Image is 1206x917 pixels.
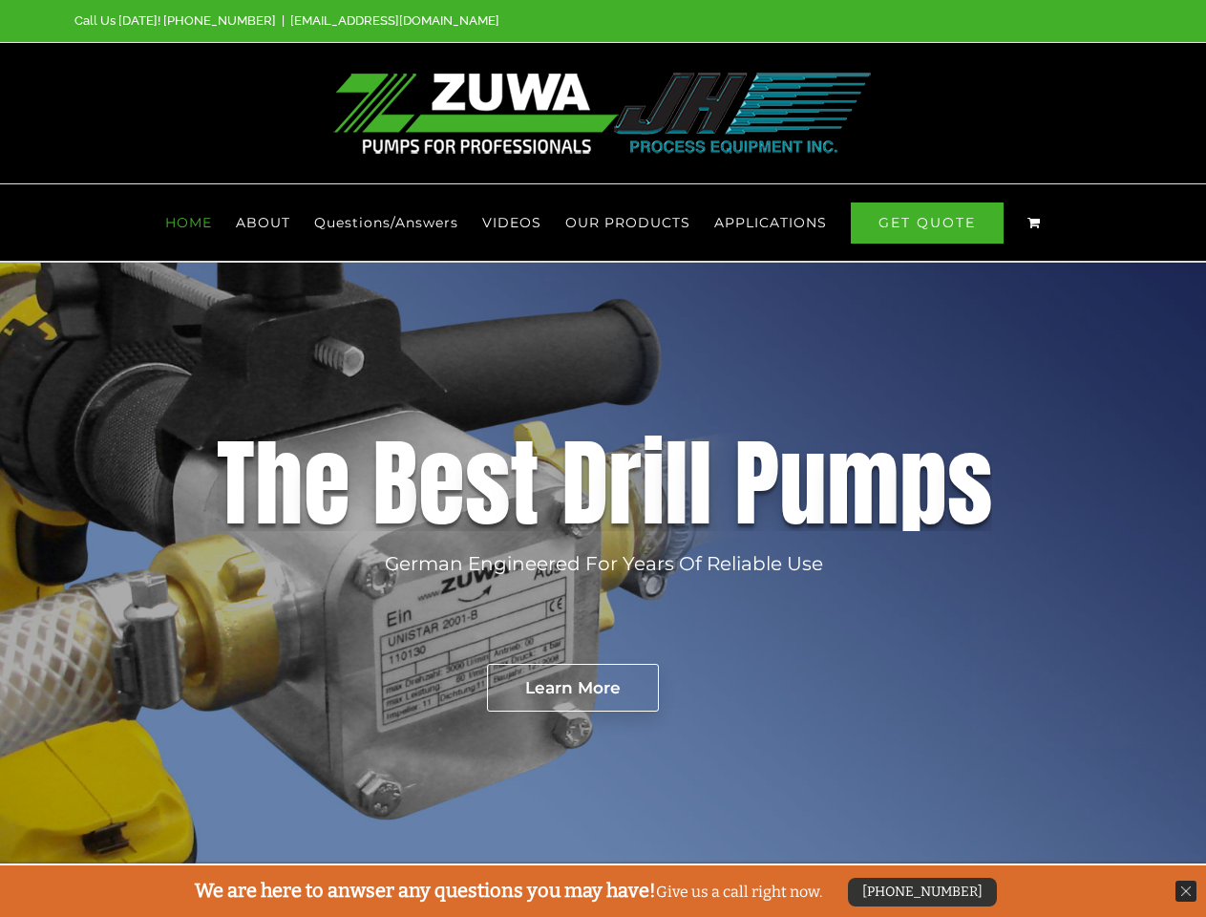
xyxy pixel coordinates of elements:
div: e [304,436,350,531]
div: s [465,436,510,531]
span: OUR PRODUCTS [565,216,690,229]
rs-layer: Learn More [487,664,659,712]
a: GET QUOTE [851,184,1004,261]
a: [EMAIL_ADDRESS][DOMAIN_NAME] [290,13,499,28]
a: ABOUT [236,184,290,261]
div: T [217,436,255,531]
div: D [561,436,608,531]
span: Questions/Answers [314,216,458,229]
div: s [947,436,992,531]
rs-layer: German Engineered For Years Of Reliable Use [385,549,823,578]
div: h [255,436,304,531]
div: [PHONE_NUMBER] [848,878,997,906]
div: B [372,436,418,531]
a: OUR PRODUCTS [565,184,690,261]
div: e [418,436,465,531]
div: r [608,436,642,531]
span: VIDEOS [482,216,541,229]
span: Call Us [DATE]! [PHONE_NUMBER] [74,13,276,28]
span: HOME [165,216,212,229]
span: APPLICATIONS [714,216,827,229]
a: APPLICATIONS [714,184,827,261]
div: P [734,436,779,531]
a: View Cart [1027,184,1041,261]
span: We are here to anwser any questions you may have! [195,879,656,902]
div: l [688,436,712,531]
span: GET QUOTE [851,203,1004,244]
div: u [779,436,827,531]
nav: Main Menu [74,184,1132,261]
a: VIDEOS [482,184,541,261]
span: ABOUT [236,216,290,229]
span: Give us a call right now. [195,883,822,901]
div: t [510,436,540,531]
img: Professional Drill Pump Pennsylvania - Drill Pump New York [333,73,873,154]
div: m [827,436,899,531]
div: i [642,436,665,531]
a: HOME [165,184,212,261]
div: p [899,436,947,531]
div: l [665,436,688,531]
img: close-image [1175,881,1196,902]
a: Questions/Answers [314,184,458,261]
